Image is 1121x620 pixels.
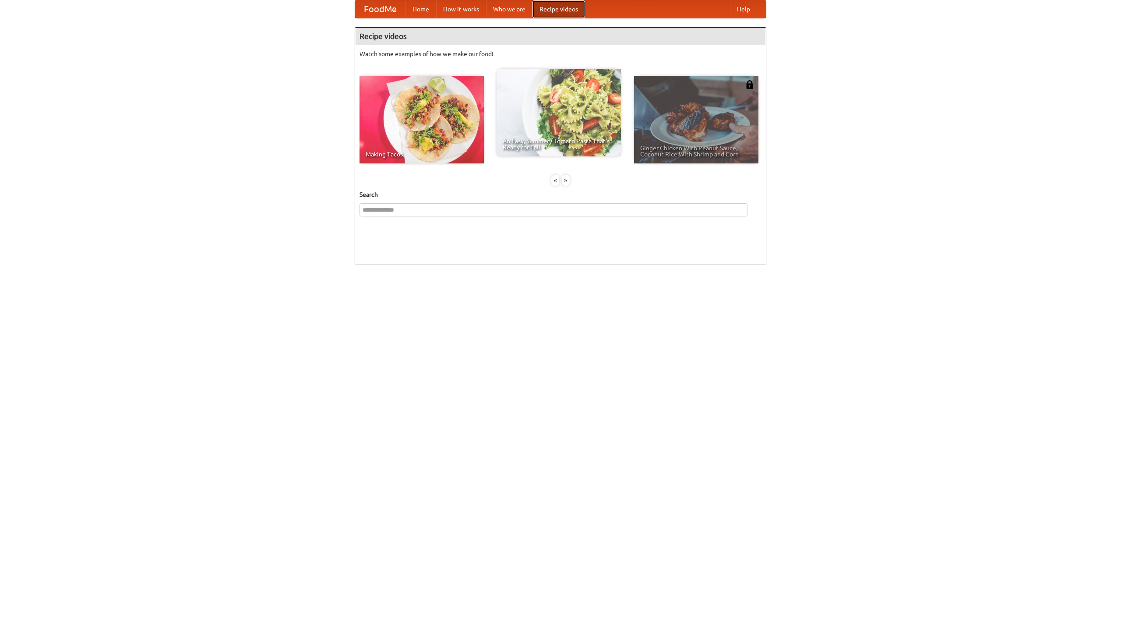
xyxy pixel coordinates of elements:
a: An Easy, Summery Tomato Pasta That's Ready for Fall [497,69,621,156]
span: Making Tacos [366,151,478,157]
span: An Easy, Summery Tomato Pasta That's Ready for Fall [503,138,615,150]
p: Watch some examples of how we make our food! [360,50,761,58]
div: « [551,175,559,186]
a: Recipe videos [532,0,585,18]
h5: Search [360,190,761,199]
a: Who we are [486,0,532,18]
a: Home [405,0,436,18]
div: » [562,175,570,186]
img: 483408.png [745,80,754,89]
a: Making Tacos [360,76,484,163]
a: How it works [436,0,486,18]
a: FoodMe [355,0,405,18]
h4: Recipe videos [355,28,766,45]
a: Help [730,0,757,18]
